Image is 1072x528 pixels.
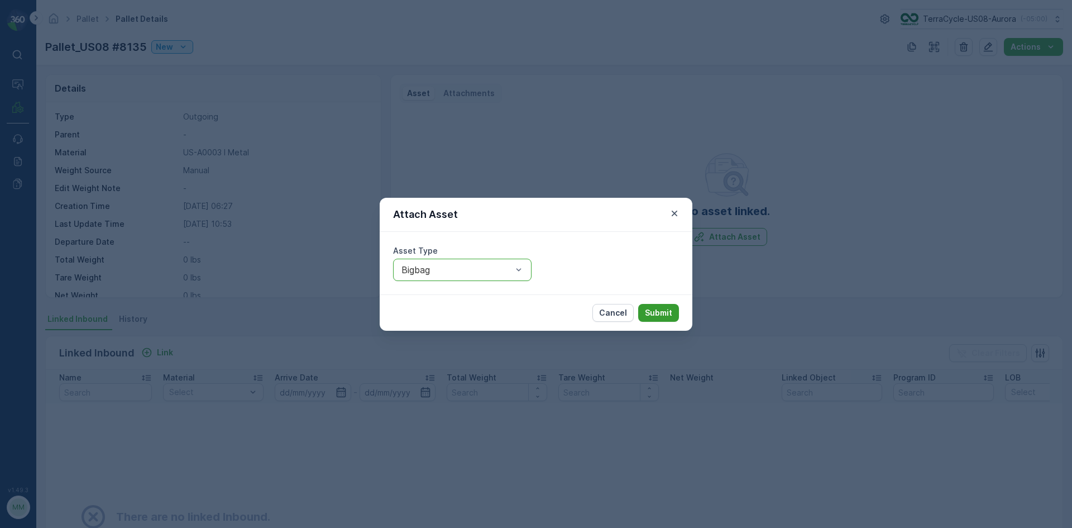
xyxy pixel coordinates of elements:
p: Attach Asset [393,207,458,222]
label: Asset Type [393,246,438,255]
p: Submit [645,307,672,318]
button: Cancel [592,304,634,322]
button: Submit [638,304,679,322]
p: Cancel [599,307,627,318]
